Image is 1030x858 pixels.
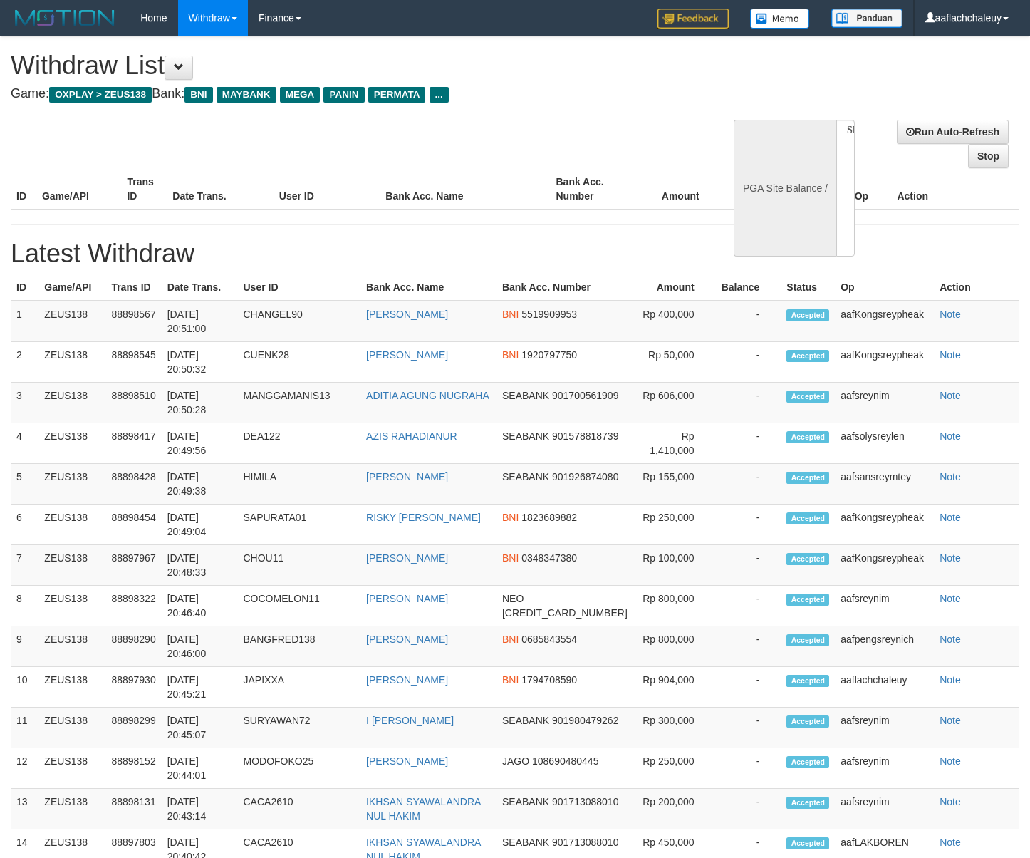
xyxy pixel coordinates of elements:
[716,342,781,383] td: -
[217,87,276,103] span: MAYBANK
[360,274,496,301] th: Bank Acc. Name
[105,748,161,789] td: 88898152
[716,464,781,505] td: -
[716,545,781,586] td: -
[835,748,934,789] td: aafsreynim
[38,274,105,301] th: Game/API
[716,586,781,626] td: -
[716,708,781,748] td: -
[11,667,38,708] td: 10
[237,423,360,464] td: DEA122
[940,674,961,686] a: Note
[105,464,161,505] td: 88898428
[11,7,119,29] img: MOTION_logo.png
[366,390,489,401] a: ADITIA AGUNG NUGRAHA
[38,301,105,342] td: ZEUS138
[121,169,167,210] th: Trans ID
[716,789,781,829] td: -
[366,430,457,442] a: AZIS RAHADIANUR
[786,756,829,768] span: Accepted
[105,789,161,829] td: 88898131
[633,505,716,545] td: Rp 250,000
[633,708,716,748] td: Rp 300,000
[940,309,961,320] a: Note
[502,607,628,619] span: [CREDIT_CARD_NUMBER]
[162,383,238,423] td: [DATE] 20:50:28
[11,87,672,101] h4: Game: Bank:
[366,349,448,361] a: [PERSON_NAME]
[11,748,38,789] td: 12
[105,383,161,423] td: 88898510
[940,512,961,523] a: Note
[11,239,1019,268] h1: Latest Withdraw
[532,755,598,767] span: 108690480445
[502,674,519,686] span: BNI
[502,512,519,523] span: BNI
[237,383,360,423] td: MANGGAMANIS13
[734,120,836,257] div: PGA Site Balance /
[162,586,238,626] td: [DATE] 20:46:40
[633,274,716,301] th: Amount
[274,169,380,210] th: User ID
[716,274,781,301] th: Balance
[550,169,635,210] th: Bank Acc. Number
[502,796,549,807] span: SEABANK
[502,755,529,767] span: JAGO
[635,169,721,210] th: Amount
[430,87,449,103] span: ...
[716,748,781,789] td: -
[940,634,961,645] a: Note
[105,301,161,342] td: 88898567
[835,545,934,586] td: aafKongsreypheak
[786,837,829,849] span: Accepted
[237,545,360,586] td: CHOU11
[368,87,426,103] span: PERMATA
[849,169,892,210] th: Op
[502,634,519,645] span: BNI
[552,390,618,401] span: 901700561909
[105,586,161,626] td: 88898322
[786,594,829,606] span: Accepted
[184,87,212,103] span: BNI
[38,667,105,708] td: ZEUS138
[835,586,934,626] td: aafsreynim
[835,789,934,829] td: aafsreynim
[521,309,577,320] span: 5519909953
[11,505,38,545] td: 6
[940,755,961,767] a: Note
[835,708,934,748] td: aafsreynim
[835,464,934,505] td: aafsansreymtey
[11,464,38,505] td: 5
[11,274,38,301] th: ID
[502,552,519,564] span: BNI
[633,626,716,667] td: Rp 800,000
[162,505,238,545] td: [DATE] 20:49:04
[786,675,829,687] span: Accepted
[502,471,549,482] span: SEABANK
[237,505,360,545] td: SAPURATA01
[940,593,961,604] a: Note
[502,837,549,848] span: SEABANK
[38,789,105,829] td: ZEUS138
[162,342,238,383] td: [DATE] 20:50:32
[38,342,105,383] td: ZEUS138
[552,796,618,807] span: 901713088010
[366,471,448,482] a: [PERSON_NAME]
[835,626,934,667] td: aafpengsreynich
[521,349,577,361] span: 1920797750
[835,505,934,545] td: aafKongsreypheak
[552,715,618,726] span: 901980479262
[11,626,38,667] td: 9
[552,471,618,482] span: 901926874080
[716,383,781,423] td: -
[38,545,105,586] td: ZEUS138
[940,715,961,726] a: Note
[502,430,549,442] span: SEABANK
[786,472,829,484] span: Accepted
[237,626,360,667] td: BANGFRED138
[835,342,934,383] td: aafKongsreypheak
[633,789,716,829] td: Rp 200,000
[11,545,38,586] td: 7
[162,708,238,748] td: [DATE] 20:45:07
[11,169,36,210] th: ID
